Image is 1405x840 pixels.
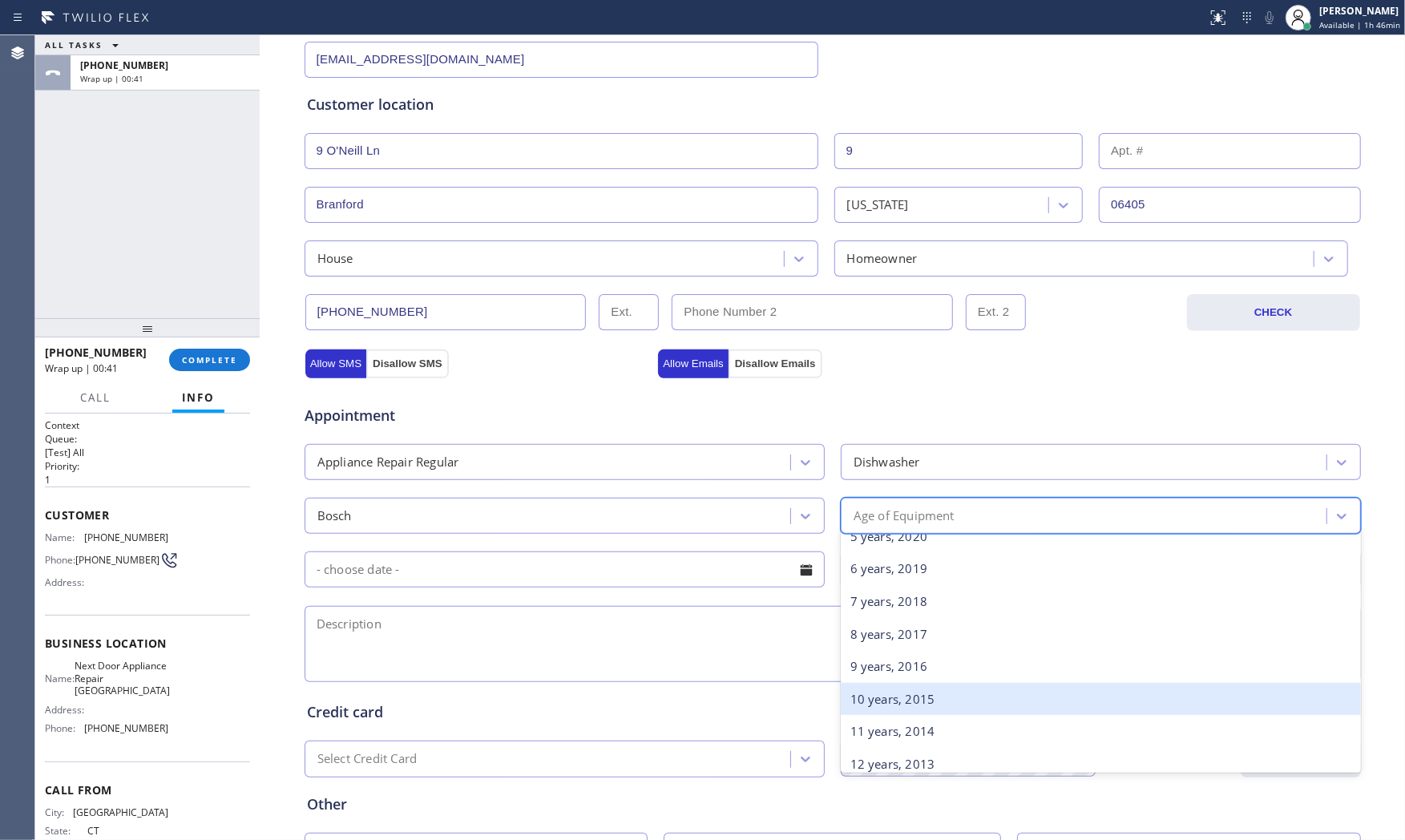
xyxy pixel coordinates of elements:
button: CHECK [1187,294,1360,331]
input: Street # [834,133,1084,169]
button: Disallow SMS [366,349,449,378]
div: 12 years, 2013 [841,748,1361,781]
input: Phone Number 2 [672,294,953,330]
div: Credit card [307,701,1359,723]
div: Appliance Repair Regular [317,453,459,471]
button: Allow Emails [658,349,729,378]
input: Apt. # [1099,133,1361,169]
div: Customer location [307,94,1359,115]
button: COMPLETE [169,349,250,371]
span: [PHONE_NUMBER] [80,59,168,72]
div: 10 years, 2015 [841,683,1361,716]
div: House [317,249,353,268]
div: Dishwasher [854,453,920,471]
span: Customer [45,507,250,523]
span: Business location [45,636,250,651]
button: Disallow Emails [729,349,822,378]
div: 11 years, 2014 [841,715,1361,748]
span: Info [182,390,215,405]
span: Call [80,390,111,405]
span: Phone: [45,554,75,566]
p: 1 [45,473,250,487]
div: Age of Equipment [854,507,955,525]
div: [US_STATE] [847,196,909,214]
span: CT [87,825,168,837]
span: Available | 1h 46min [1319,19,1400,30]
span: ALL TASKS [45,39,103,50]
h1: Context [45,418,250,432]
span: Phone: [45,722,84,734]
span: [PHONE_NUMBER] [84,531,168,543]
input: - choose date - [305,551,825,588]
h2: Priority: [45,459,250,473]
input: Address [305,133,818,169]
button: ALL TASKS [35,35,135,55]
button: Call [71,382,120,414]
input: Ext. 2 [966,294,1026,330]
div: Bosch [317,507,352,525]
span: Appointment [305,405,655,426]
input: Email [305,42,818,78]
div: Select Credit Card [317,750,418,769]
button: Allow SMS [305,349,366,378]
span: City: [45,806,73,818]
span: Next Door Appliance Repair [GEOGRAPHIC_DATA] [75,660,170,697]
span: [PHONE_NUMBER] [45,345,147,360]
span: [PHONE_NUMBER] [75,554,159,566]
span: Address: [45,576,87,588]
div: 5 years, 2020 [841,520,1361,553]
span: [GEOGRAPHIC_DATA] [73,806,168,818]
h2: Queue: [45,432,250,446]
span: Name: [45,672,75,685]
span: COMPLETE [182,354,237,365]
span: State: [45,825,87,837]
input: Phone Number [305,294,587,330]
input: Ext. [599,294,659,330]
span: [PHONE_NUMBER] [84,722,168,734]
div: Other [307,794,1359,815]
p: [Test] All [45,446,250,459]
input: City [305,187,818,223]
div: Homeowner [847,249,918,268]
input: ZIP [1099,187,1361,223]
span: Wrap up | 00:41 [80,73,143,84]
span: Address: [45,704,87,716]
button: Info [172,382,224,414]
div: 7 years, 2018 [841,585,1361,618]
div: [PERSON_NAME] [1319,4,1400,18]
div: 8 years, 2017 [841,618,1361,651]
div: 6 years, 2019 [841,552,1361,585]
span: Wrap up | 00:41 [45,361,118,375]
span: Name: [45,531,84,543]
button: Mute [1258,6,1281,29]
div: 9 years, 2016 [841,650,1361,683]
span: Call From [45,782,250,798]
